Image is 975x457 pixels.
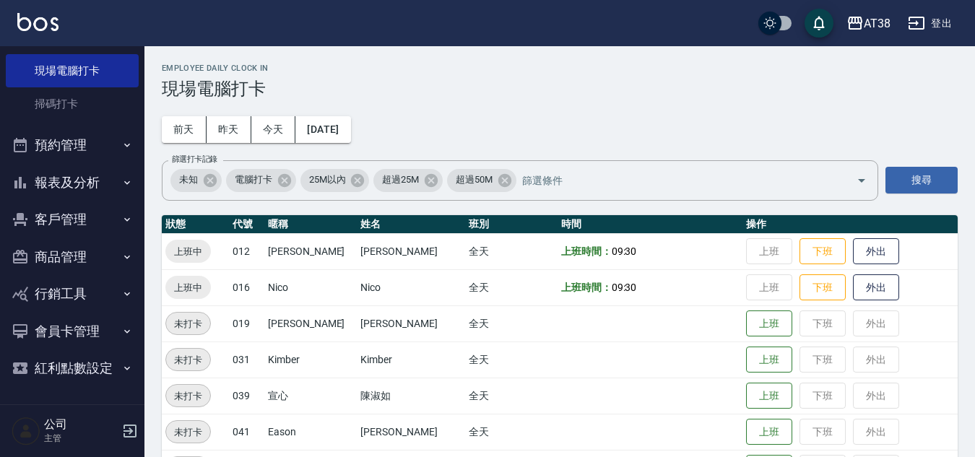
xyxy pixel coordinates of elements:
button: Open [850,169,873,192]
span: 未知 [170,173,207,187]
span: 未打卡 [166,316,210,331]
button: 下班 [799,274,846,301]
span: 09:30 [612,282,637,293]
button: 紅利點數設定 [6,349,139,387]
button: 下班 [799,238,846,265]
button: 今天 [251,116,296,143]
span: 25M以內 [300,173,355,187]
div: 超過50M [447,169,516,192]
button: 登出 [902,10,958,37]
button: 上班 [746,310,792,337]
label: 篩選打卡記錄 [172,154,217,165]
th: 時間 [558,215,743,234]
button: save [805,9,833,38]
th: 班別 [465,215,558,234]
div: AT38 [864,14,890,32]
p: 主管 [44,432,118,445]
td: 031 [229,341,264,378]
td: 宣心 [264,378,357,414]
button: 上班 [746,347,792,373]
span: 上班中 [165,244,211,259]
span: 上班中 [165,280,211,295]
td: 019 [229,305,264,341]
button: AT38 [841,9,896,38]
th: 狀態 [162,215,229,234]
td: Kimber [264,341,357,378]
td: [PERSON_NAME] [264,233,357,269]
td: 039 [229,378,264,414]
td: 全天 [465,378,558,414]
th: 姓名 [357,215,464,234]
td: 全天 [465,269,558,305]
td: 全天 [465,233,558,269]
td: Eason [264,414,357,450]
button: 搜尋 [885,167,958,193]
span: 09:30 [612,245,637,257]
span: 超過50M [447,173,501,187]
button: 前天 [162,116,207,143]
td: Nico [264,269,357,305]
h5: 公司 [44,417,118,432]
span: 未打卡 [166,425,210,440]
button: 外出 [853,274,899,301]
b: 上班時間： [561,282,612,293]
td: [PERSON_NAME] [357,305,464,341]
td: 016 [229,269,264,305]
td: Nico [357,269,464,305]
span: 超過25M [373,173,428,187]
button: 上班 [746,419,792,445]
div: 電腦打卡 [226,169,296,192]
button: 上班 [746,383,792,409]
div: 25M以內 [300,169,370,192]
td: Kimber [357,341,464,378]
span: 電腦打卡 [226,173,281,187]
div: 未知 [170,169,222,192]
td: 陳淑如 [357,378,464,414]
td: [PERSON_NAME] [264,305,357,341]
th: 暱稱 [264,215,357,234]
button: 會員卡管理 [6,313,139,350]
th: 操作 [742,215,958,234]
button: 昨天 [207,116,251,143]
h3: 現場電腦打卡 [162,79,958,99]
td: 012 [229,233,264,269]
img: Logo [17,13,58,31]
span: 未打卡 [166,352,210,367]
img: Person [12,417,40,445]
h2: Employee Daily Clock In [162,64,958,73]
span: 未打卡 [166,388,210,404]
button: 報表及分析 [6,164,139,201]
a: 現場電腦打卡 [6,54,139,87]
button: 預約管理 [6,126,139,164]
td: 全天 [465,414,558,450]
td: 全天 [465,341,558,378]
div: 超過25M [373,169,443,192]
button: 客戶管理 [6,201,139,238]
td: [PERSON_NAME] [357,414,464,450]
b: 上班時間： [561,245,612,257]
a: 掃碼打卡 [6,87,139,121]
button: 行銷工具 [6,275,139,313]
td: 041 [229,414,264,450]
button: 商品管理 [6,238,139,276]
button: 外出 [853,238,899,265]
td: [PERSON_NAME] [357,233,464,269]
button: [DATE] [295,116,350,143]
input: 篩選條件 [519,167,831,193]
td: 全天 [465,305,558,341]
th: 代號 [229,215,264,234]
